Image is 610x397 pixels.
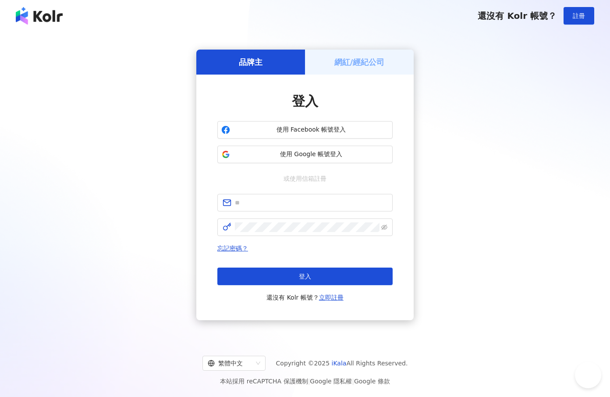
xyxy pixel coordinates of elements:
[332,360,347,367] a: iKala
[217,146,393,163] button: 使用 Google 帳號登入
[217,121,393,139] button: 使用 Facebook 帳號登入
[239,57,262,68] h5: 品牌主
[352,378,354,385] span: |
[564,7,594,25] button: 註冊
[217,268,393,285] button: 登入
[16,7,63,25] img: logo
[208,356,252,370] div: 繁體中文
[234,150,389,159] span: 使用 Google 帳號登入
[308,378,310,385] span: |
[354,378,390,385] a: Google 條款
[266,292,344,303] span: 還沒有 Kolr 帳號？
[277,174,333,183] span: 或使用信箱註冊
[319,294,344,301] a: 立即註冊
[573,12,585,19] span: 註冊
[234,125,389,134] span: 使用 Facebook 帳號登入
[478,11,557,21] span: 還沒有 Kolr 帳號？
[310,378,352,385] a: Google 隱私權
[220,376,390,386] span: 本站採用 reCAPTCHA 保護機制
[334,57,385,68] h5: 網紅/經紀公司
[575,362,601,388] iframe: Help Scout Beacon - Open
[276,358,408,368] span: Copyright © 2025 All Rights Reserved.
[292,93,318,109] span: 登入
[299,273,311,280] span: 登入
[381,224,387,230] span: eye-invisible
[217,245,248,252] a: 忘記密碼？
